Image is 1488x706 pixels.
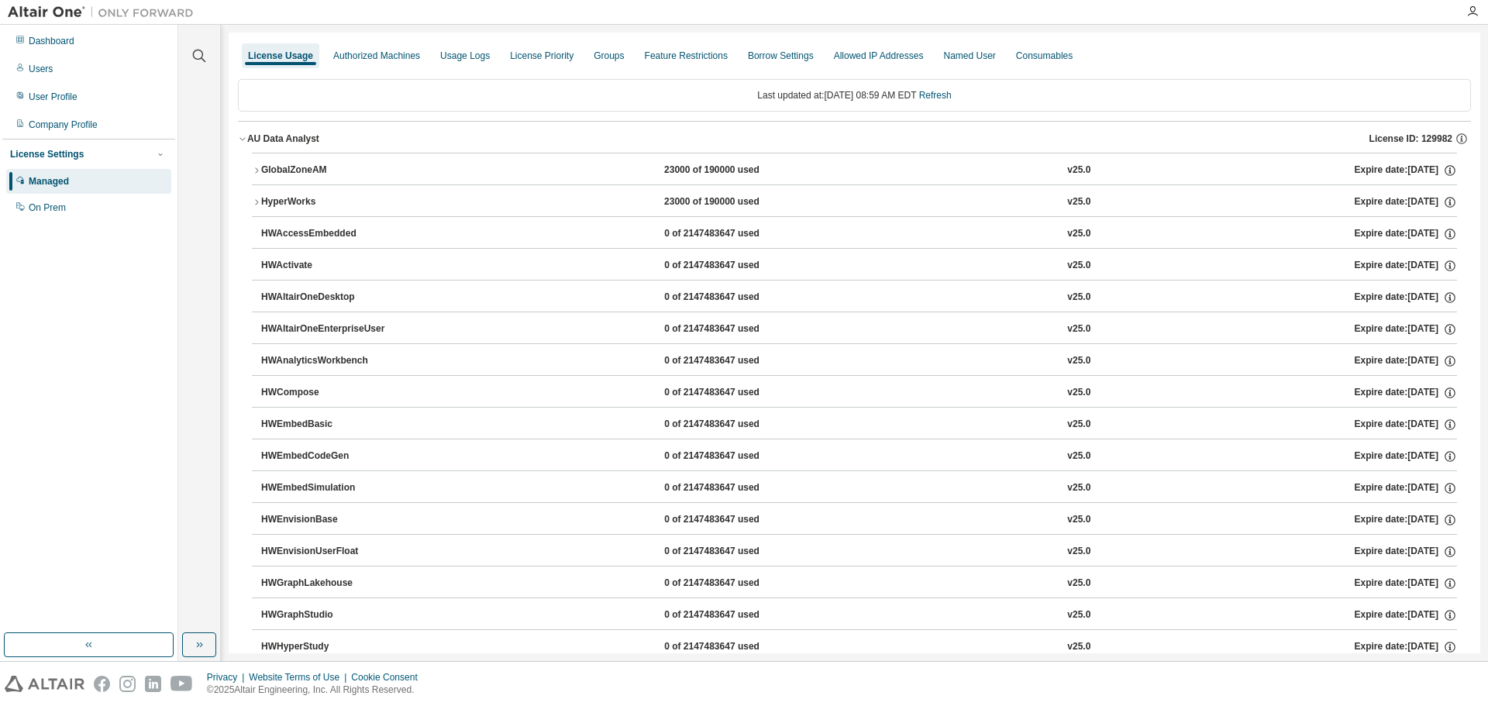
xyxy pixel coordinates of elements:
button: AU Data AnalystLicense ID: 129982 [238,122,1471,156]
div: 0 of 2147483647 used [664,640,804,654]
div: HWEmbedBasic [261,418,401,432]
div: Expire date: [DATE] [1355,481,1457,495]
div: Expire date: [DATE] [1355,291,1457,305]
div: v25.0 [1067,322,1090,336]
div: HWEmbedSimulation [261,481,401,495]
div: Authorized Machines [333,50,420,62]
div: v25.0 [1067,291,1090,305]
p: © 2025 Altair Engineering, Inc. All Rights Reserved. [207,684,427,697]
div: v25.0 [1067,449,1090,463]
div: AU Data Analyst [247,133,319,145]
img: Altair One [8,5,201,20]
div: v25.0 [1067,608,1090,622]
img: instagram.svg [119,676,136,692]
div: Expire date: [DATE] [1355,418,1457,432]
button: HWEmbedBasic0 of 2147483647 usedv25.0Expire date:[DATE] [261,408,1457,442]
div: Last updated at: [DATE] 08:59 AM EDT [238,79,1471,112]
div: v25.0 [1067,259,1090,273]
div: HWGraphLakehouse [261,577,401,591]
div: 0 of 2147483647 used [664,545,804,559]
div: Users [29,63,53,75]
button: HWActivate0 of 2147483647 usedv25.0Expire date:[DATE] [261,249,1457,283]
button: HWGraphLakehouse0 of 2147483647 usedv25.0Expire date:[DATE] [261,567,1457,601]
button: HyperWorks23000 of 190000 usedv25.0Expire date:[DATE] [252,185,1457,219]
div: Consumables [1016,50,1073,62]
div: Expire date: [DATE] [1355,513,1457,527]
div: HWAccessEmbedded [261,227,401,241]
div: HWAltairOneDesktop [261,291,401,305]
div: 23000 of 190000 used [664,195,804,209]
div: 0 of 2147483647 used [664,227,804,241]
div: Expire date: [DATE] [1355,227,1457,241]
button: GlobalZoneAM23000 of 190000 usedv25.0Expire date:[DATE] [252,153,1457,188]
div: Website Terms of Use [249,671,351,684]
div: License Usage [248,50,313,62]
div: Expire date: [DATE] [1355,259,1457,273]
img: altair_logo.svg [5,676,84,692]
button: HWAltairOneDesktop0 of 2147483647 usedv25.0Expire date:[DATE] [261,281,1457,315]
div: HWEmbedCodeGen [261,449,401,463]
button: HWEnvisionBase0 of 2147483647 usedv25.0Expire date:[DATE] [261,503,1457,537]
button: HWCompose0 of 2147483647 usedv25.0Expire date:[DATE] [261,376,1457,410]
div: Expire date: [DATE] [1355,449,1457,463]
div: Named User [943,50,995,62]
div: 0 of 2147483647 used [664,481,804,495]
div: 0 of 2147483647 used [664,259,804,273]
div: On Prem [29,201,66,214]
img: youtube.svg [170,676,193,692]
div: Allowed IP Addresses [834,50,924,62]
button: HWEnvisionUserFloat0 of 2147483647 usedv25.0Expire date:[DATE] [261,535,1457,569]
div: 0 of 2147483647 used [664,322,804,336]
div: Dashboard [29,35,74,47]
span: License ID: 129982 [1369,133,1452,145]
div: 23000 of 190000 used [664,164,804,177]
div: License Priority [510,50,573,62]
div: v25.0 [1067,386,1090,400]
div: v25.0 [1067,354,1090,368]
div: 0 of 2147483647 used [664,608,804,622]
div: Usage Logs [440,50,490,62]
div: Expire date: [DATE] [1355,195,1457,209]
button: HWAltairOneEnterpriseUser0 of 2147483647 usedv25.0Expire date:[DATE] [261,312,1457,346]
button: HWEmbedCodeGen0 of 2147483647 usedv25.0Expire date:[DATE] [261,439,1457,474]
div: Expire date: [DATE] [1355,577,1457,591]
div: 0 of 2147483647 used [664,449,804,463]
div: Feature Restrictions [645,50,728,62]
div: HWGraphStudio [261,608,401,622]
div: Expire date: [DATE] [1355,322,1457,336]
button: HWGraphStudio0 of 2147483647 usedv25.0Expire date:[DATE] [261,598,1457,632]
div: v25.0 [1067,418,1090,432]
div: HWAnalyticsWorkbench [261,354,401,368]
div: HyperWorks [261,195,401,209]
div: 0 of 2147483647 used [664,418,804,432]
div: Borrow Settings [748,50,814,62]
div: v25.0 [1067,164,1090,177]
div: 0 of 2147483647 used [664,513,804,527]
div: 0 of 2147483647 used [664,354,804,368]
img: linkedin.svg [145,676,161,692]
div: HWEnvisionUserFloat [261,545,401,559]
div: v25.0 [1067,481,1090,495]
div: Groups [594,50,624,62]
div: Expire date: [DATE] [1355,640,1457,654]
div: Cookie Consent [351,671,426,684]
div: 0 of 2147483647 used [664,291,804,305]
div: v25.0 [1067,195,1090,209]
div: v25.0 [1067,640,1090,654]
button: HWAnalyticsWorkbench0 of 2147483647 usedv25.0Expire date:[DATE] [261,344,1457,378]
div: v25.0 [1067,513,1090,527]
div: Expire date: [DATE] [1355,545,1457,559]
div: HWActivate [261,259,401,273]
div: GlobalZoneAM [261,164,401,177]
div: v25.0 [1067,227,1090,241]
div: v25.0 [1067,577,1090,591]
div: License Settings [10,148,84,160]
div: Expire date: [DATE] [1355,608,1457,622]
button: HWEmbedSimulation0 of 2147483647 usedv25.0Expire date:[DATE] [261,471,1457,505]
img: facebook.svg [94,676,110,692]
div: v25.0 [1067,545,1090,559]
div: HWCompose [261,386,401,400]
button: HWHyperStudy0 of 2147483647 usedv25.0Expire date:[DATE] [261,630,1457,664]
div: HWAltairOneEnterpriseUser [261,322,401,336]
div: HWHyperStudy [261,640,401,654]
